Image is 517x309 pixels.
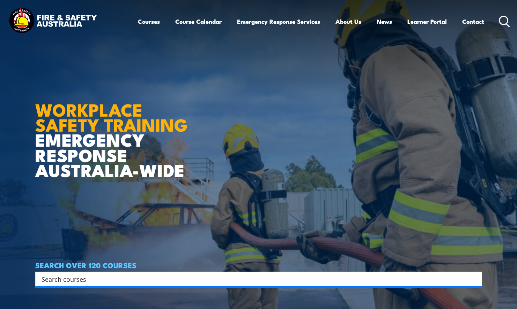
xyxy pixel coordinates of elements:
[237,12,320,31] a: Emergency Response Services
[377,12,392,31] a: News
[407,12,447,31] a: Learner Portal
[470,274,480,284] button: Search magnifier button
[42,274,467,284] input: Search input
[35,84,206,177] h1: EMERGENCY RESPONSE AUSTRALIA-WIDE
[138,12,160,31] a: Courses
[175,12,222,31] a: Course Calendar
[35,96,188,138] strong: WORKPLACE SAFETY TRAINING
[462,12,484,31] a: Contact
[35,261,482,269] h4: SEARCH OVER 120 COURSES
[43,274,468,284] form: Search form
[335,12,361,31] a: About Us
